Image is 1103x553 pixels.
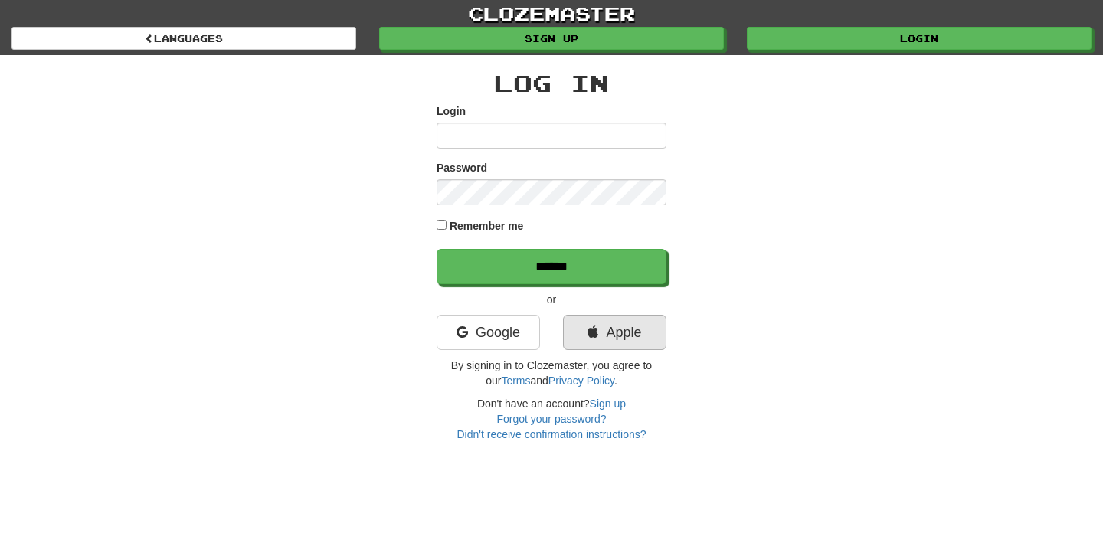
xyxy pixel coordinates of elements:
[379,27,724,50] a: Sign up
[501,375,530,387] a: Terms
[747,27,1092,50] a: Login
[548,375,614,387] a: Privacy Policy
[590,398,626,410] a: Sign up
[437,160,487,175] label: Password
[457,428,646,440] a: Didn't receive confirmation instructions?
[496,413,606,425] a: Forgot your password?
[437,396,666,442] div: Don't have an account?
[450,218,524,234] label: Remember me
[563,315,666,350] a: Apple
[437,70,666,96] h2: Log In
[437,103,466,119] label: Login
[437,315,540,350] a: Google
[11,27,356,50] a: Languages
[437,292,666,307] p: or
[437,358,666,388] p: By signing in to Clozemaster, you agree to our and .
